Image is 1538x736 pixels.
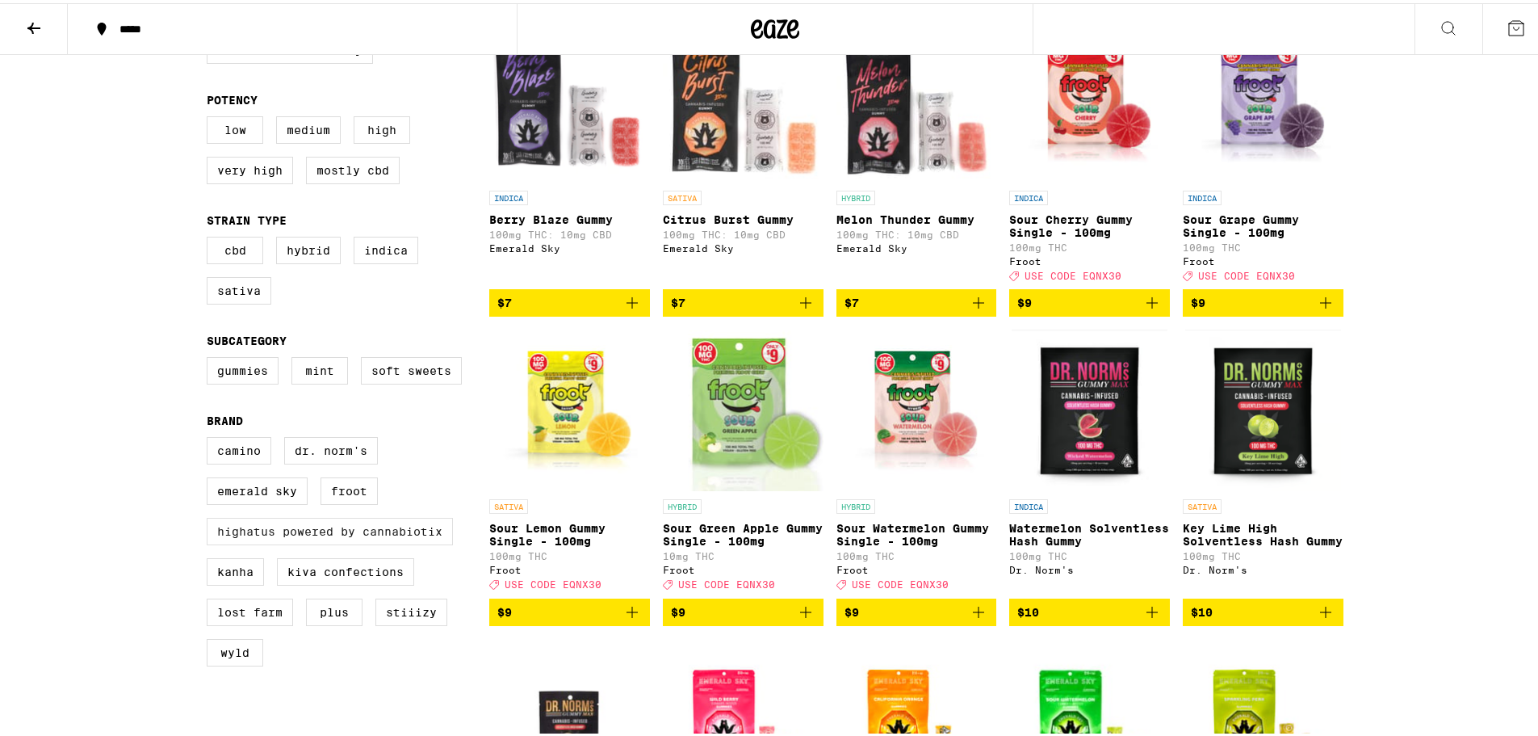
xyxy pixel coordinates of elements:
a: Open page for Sour Watermelon Gummy Single - 100mg from Froot [836,326,997,595]
a: Open page for Sour Green Apple Gummy Single - 100mg from Froot [663,326,823,595]
button: Add to bag [1183,595,1343,623]
img: Froot - Sour Cherry Gummy Single - 100mg [1009,18,1170,179]
p: INDICA [1183,187,1222,202]
div: Emerald Sky [836,240,997,250]
p: Berry Blaze Gummy [489,210,650,223]
legend: Potency [207,90,258,103]
label: Very High [207,154,293,181]
p: Melon Thunder Gummy [836,210,997,223]
img: Dr. Norm's - Key Lime High Solventless Hash Gummy [1185,326,1341,488]
a: Open page for Key Lime High Solventless Hash Gummy from Dr. Norm's [1183,326,1343,595]
div: Froot [836,561,997,572]
label: Soft Sweets [361,354,462,381]
div: Emerald Sky [663,240,823,250]
div: Froot [489,561,650,572]
a: Open page for Sour Cherry Gummy Single - 100mg from Froot [1009,18,1170,286]
p: 10mg THC [663,548,823,558]
span: $9 [1017,293,1032,306]
span: Hi. Need any help? [10,11,116,24]
label: Medium [276,113,341,141]
span: USE CODE EQNX30 [1198,267,1295,278]
span: USE CODE EQNX30 [505,577,601,587]
span: $10 [1191,603,1213,616]
label: Kiva Confections [277,555,414,582]
span: $7 [844,293,859,306]
p: Sour Cherry Gummy Single - 100mg [1009,210,1170,236]
label: Mint [291,354,348,381]
label: Lost Farm [207,595,293,623]
label: Dr. Norm's [284,434,378,461]
span: USE CODE EQNX30 [678,577,775,587]
label: Hybrid [276,233,341,261]
p: Sour Green Apple Gummy Single - 100mg [663,519,823,545]
label: Highatus Powered by Cannabiotix [207,515,453,542]
label: Camino [207,434,271,461]
button: Add to bag [663,595,823,623]
button: Add to bag [836,595,997,623]
button: Add to bag [836,286,997,313]
p: 100mg THC: 10mg CBD [663,226,823,237]
p: SATIVA [489,496,528,511]
div: Emerald Sky [489,240,650,250]
label: Kanha [207,555,264,582]
img: Froot - Sour Green Apple Gummy Single - 100mg [663,326,823,488]
p: 100mg THC [836,548,997,558]
p: Watermelon Solventless Hash Gummy [1009,519,1170,545]
img: Emerald Sky - Berry Blaze Gummy [489,18,650,179]
p: 100mg THC: 10mg CBD [489,226,650,237]
p: HYBRID [836,187,875,202]
label: Indica [354,233,418,261]
span: $9 [671,603,685,616]
p: 100mg THC: 10mg CBD [836,226,997,237]
a: Open page for Sour Grape Gummy Single - 100mg from Froot [1183,18,1343,286]
span: $9 [844,603,859,616]
label: Mostly CBD [306,154,400,181]
label: Low [207,113,263,141]
img: Froot - Sour Grape Gummy Single - 100mg [1183,18,1343,179]
p: INDICA [1009,496,1048,511]
button: Add to bag [1183,286,1343,313]
legend: Subcategory [207,331,287,344]
div: Dr. Norm's [1183,561,1343,572]
span: $10 [1017,603,1039,616]
legend: Strain Type [207,211,287,224]
button: Add to bag [1009,286,1170,313]
img: Froot - Sour Lemon Gummy Single - 100mg [489,326,650,488]
label: Gummies [207,354,279,381]
p: 100mg THC [1009,239,1170,250]
button: Add to bag [663,286,823,313]
button: Add to bag [1009,595,1170,623]
p: Sour Lemon Gummy Single - 100mg [489,519,650,545]
p: INDICA [489,187,528,202]
a: Open page for Berry Blaze Gummy from Emerald Sky [489,18,650,286]
p: Sour Grape Gummy Single - 100mg [1183,210,1343,236]
span: $9 [497,603,512,616]
p: INDICA [1009,187,1048,202]
span: $7 [671,293,685,306]
button: Add to bag [489,286,650,313]
p: HYBRID [663,496,702,511]
label: WYLD [207,636,263,663]
p: Key Lime High Solventless Hash Gummy [1183,519,1343,545]
label: STIIIZY [375,595,447,623]
p: HYBRID [836,496,875,511]
p: 100mg THC [1183,548,1343,558]
div: Froot [663,561,823,572]
legend: Brand [207,411,243,424]
p: Sour Watermelon Gummy Single - 100mg [836,519,997,545]
label: PLUS [306,595,362,623]
img: Froot - Sour Watermelon Gummy Single - 100mg [836,326,997,488]
div: Froot [1009,253,1170,263]
span: USE CODE EQNX30 [1025,267,1121,278]
div: Dr. Norm's [1009,561,1170,572]
p: 100mg THC [489,548,650,558]
a: Open page for Melon Thunder Gummy from Emerald Sky [836,18,997,286]
p: SATIVA [663,187,702,202]
label: CBD [207,233,263,261]
p: 100mg THC [1009,548,1170,558]
img: Emerald Sky - Citrus Burst Gummy [663,18,823,179]
p: Citrus Burst Gummy [663,210,823,223]
button: Add to bag [489,595,650,623]
label: Sativa [207,274,271,301]
img: Dr. Norm's - Watermelon Solventless Hash Gummy [1012,326,1167,488]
